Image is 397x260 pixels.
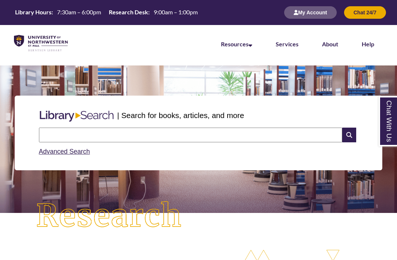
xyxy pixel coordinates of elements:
[20,185,198,247] img: Research
[284,9,337,15] a: My Account
[117,110,244,121] p: | Search for books, articles, and more
[344,9,386,15] a: Chat 24/7
[342,128,356,142] i: Search
[322,40,338,47] a: About
[36,108,117,125] img: Libary Search
[14,35,68,52] img: UNWSP Library Logo
[39,148,90,155] a: Advanced Search
[362,40,374,47] a: Help
[276,40,298,47] a: Services
[12,8,201,16] table: Hours Today
[12,8,54,16] th: Library Hours:
[344,6,386,19] button: Chat 24/7
[106,8,151,16] th: Research Desk:
[154,8,198,15] span: 9:00am – 1:00pm
[12,8,201,17] a: Hours Today
[221,40,252,47] a: Resources
[57,8,101,15] span: 7:30am – 6:00pm
[284,6,337,19] button: My Account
